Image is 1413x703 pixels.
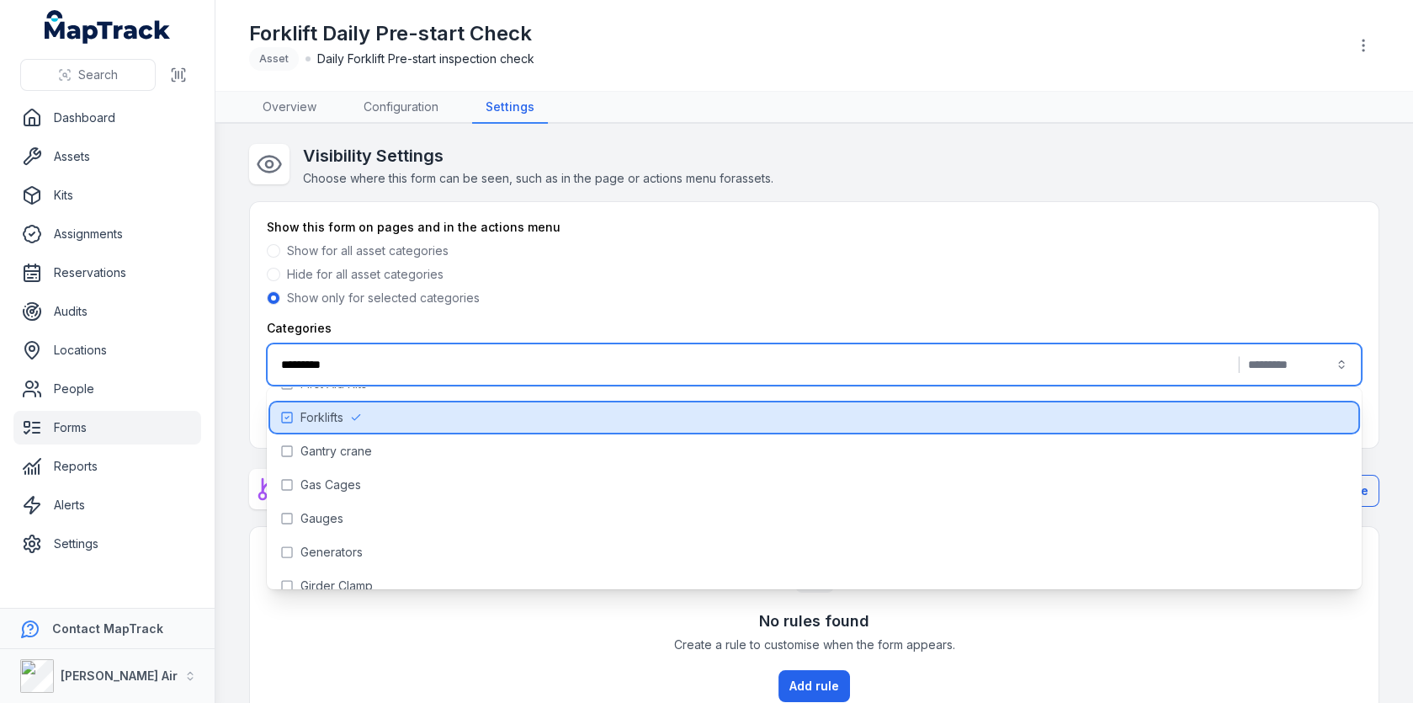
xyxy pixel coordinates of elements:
label: Show this form on pages and in the actions menu [267,219,560,236]
button: Search [20,59,156,91]
a: Alerts [13,488,201,522]
a: People [13,372,201,406]
a: Forms [13,411,201,445]
h1: Forklift Daily Pre-start Check [249,20,534,47]
div: Asset [249,47,299,71]
label: Hide for all asset categories [287,266,444,283]
h3: No rules found [759,610,869,633]
span: Daily Forklift Pre-start inspection check [317,51,534,67]
button: | [267,344,1362,386]
label: Categories [267,320,332,337]
strong: [PERSON_NAME] Air [61,668,178,683]
a: Assignments [13,217,201,251]
label: Show only for selected categories [287,290,480,306]
strong: Contact MapTrack [52,621,163,636]
button: Add rule [778,670,850,702]
span: Gas Cages [300,477,361,493]
span: Forklifts [300,409,343,426]
a: MapTrack [45,10,171,44]
span: Create a rule to customise when the form appears. [674,636,955,653]
a: Settings [472,92,548,124]
a: Dashboard [13,101,201,135]
a: Audits [13,295,201,328]
a: Locations [13,333,201,367]
span: Search [78,67,118,83]
a: Overview [249,92,330,124]
span: Generators [300,544,363,561]
label: Show for all asset categories [287,242,449,259]
span: Girder Clamp [300,578,373,594]
a: Settings [13,527,201,561]
a: Assets [13,140,201,173]
h2: Visibility Settings [303,144,773,168]
span: Gauges [300,510,343,527]
span: Choose where this form can be seen, such as in the page or actions menu for assets . [303,171,773,185]
a: Reports [13,450,201,483]
span: Gantry crane [300,443,372,460]
a: Reservations [13,256,201,290]
a: Configuration [350,92,452,124]
a: Kits [13,178,201,212]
